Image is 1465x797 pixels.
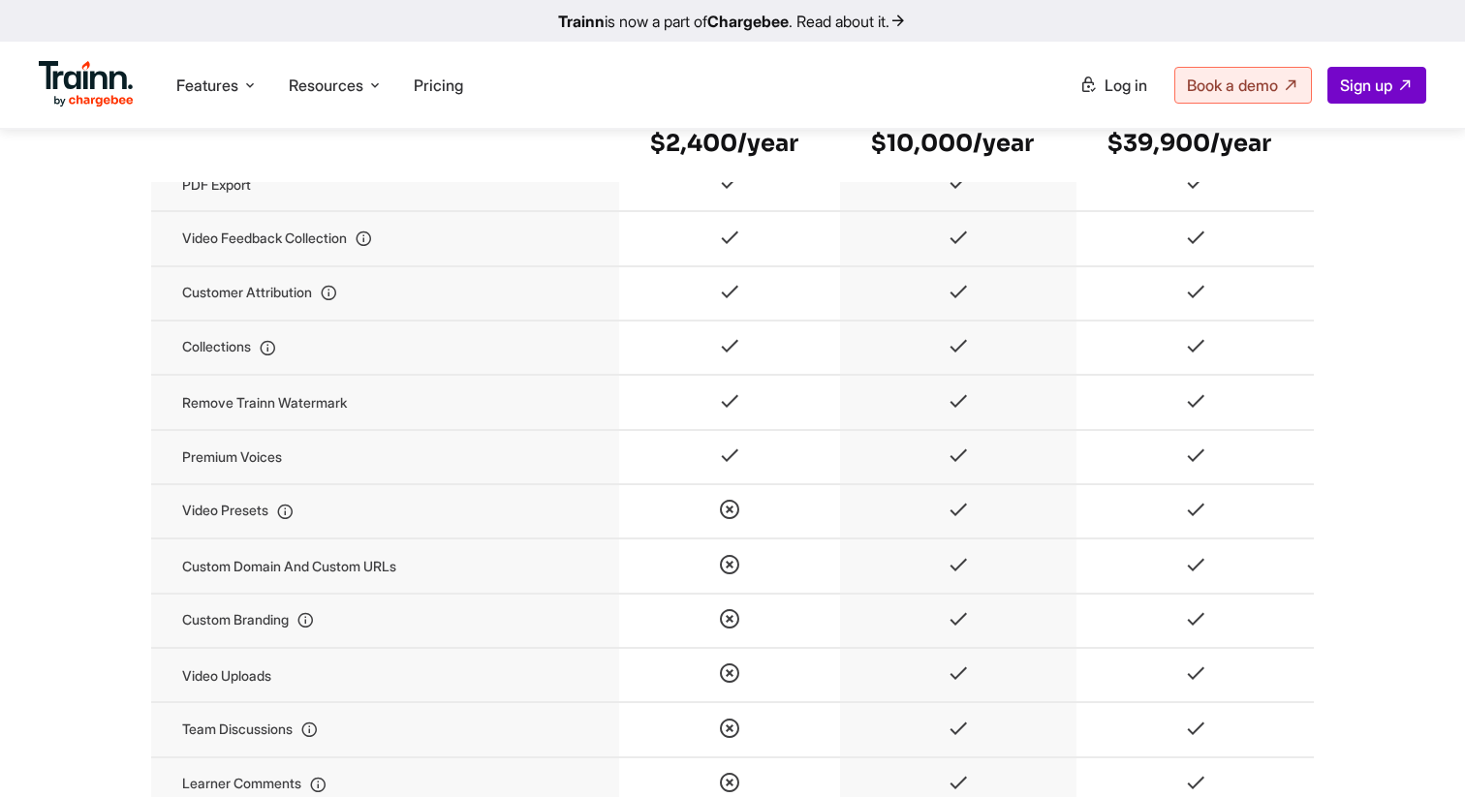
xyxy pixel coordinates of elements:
[151,484,619,538] td: Video presets
[151,211,619,265] td: Video feedback collection
[151,321,619,375] td: Collections
[39,61,134,107] img: Trainn Logo
[650,128,809,159] h6: $2,400/year
[414,76,463,95] a: Pricing
[151,430,619,484] td: Premium voices
[1327,67,1426,104] a: Sign up
[289,75,363,96] span: Resources
[1187,76,1278,95] span: Book a demo
[151,157,619,211] td: PDF export
[1068,68,1159,103] a: Log in
[1368,704,1465,797] iframe: Chat Widget
[151,648,619,702] td: Video uploads
[871,128,1045,159] h6: $10,000/year
[151,375,619,429] td: Remove Trainn watermark
[151,538,619,593] td: Custom domain and custom URLs
[1174,67,1312,104] a: Book a demo
[151,702,619,756] td: Team discussions
[1107,128,1283,159] h6: $39,900/year
[558,12,605,31] b: Trainn
[151,266,619,321] td: Customer attribution
[1340,76,1392,95] span: Sign up
[707,12,789,31] b: Chargebee
[1105,76,1147,95] span: Log in
[151,594,619,648] td: Custom branding
[176,75,238,96] span: Features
